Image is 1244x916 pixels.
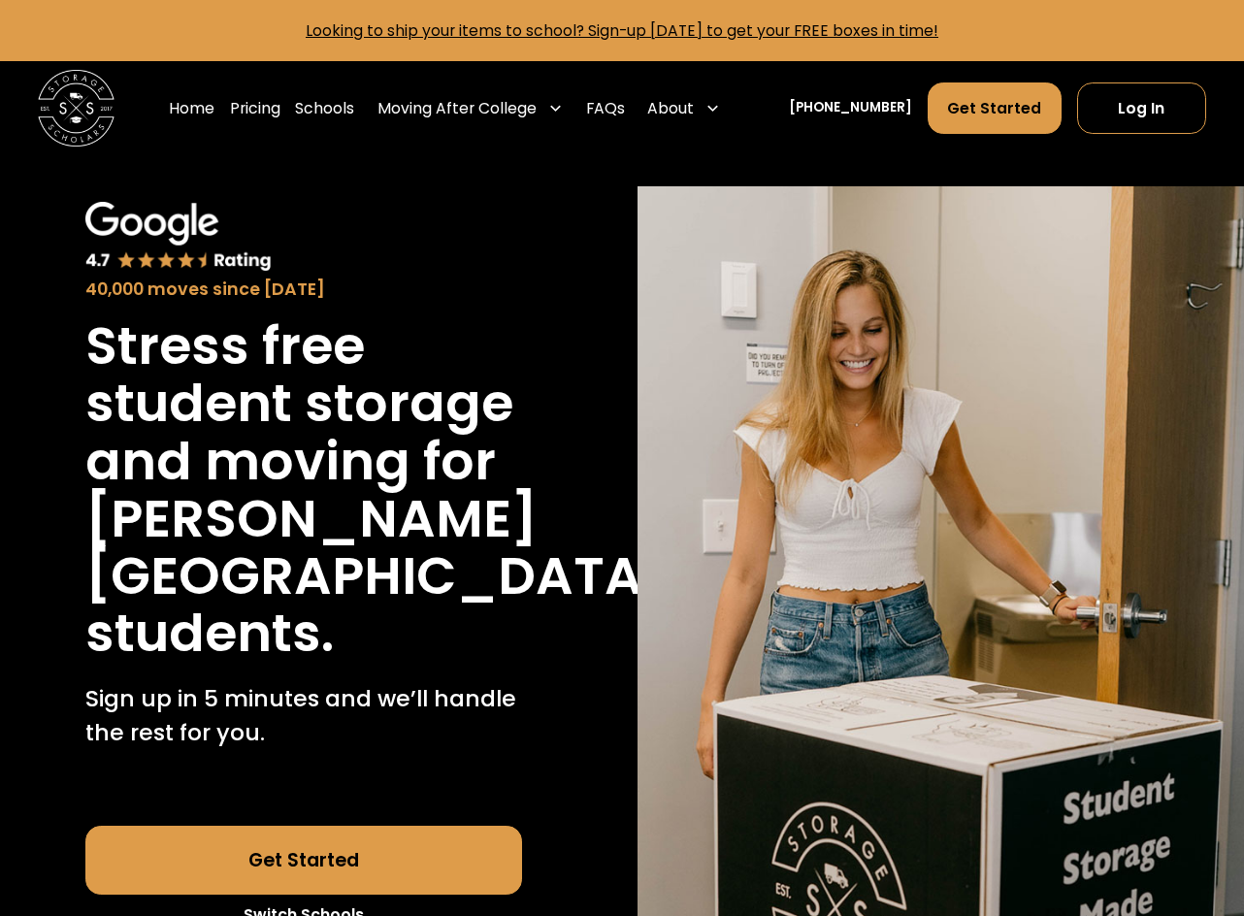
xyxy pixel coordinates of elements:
h1: Stress free student storage and moving for [85,317,522,490]
div: About [647,97,694,120]
h1: [PERSON_NAME][GEOGRAPHIC_DATA] [85,490,669,605]
img: Storage Scholars main logo [38,70,114,146]
p: Sign up in 5 minutes and we’ll handle the rest for you. [85,681,522,750]
a: Looking to ship your items to school? Sign-up [DATE] to get your FREE boxes in time! [306,20,938,41]
div: 40,000 moves since [DATE] [85,277,522,302]
div: Moving After College [377,97,537,120]
a: Log In [1077,82,1206,134]
a: Schools [295,82,354,135]
a: Get Started [85,826,522,895]
a: Home [169,82,214,135]
h1: students. [85,605,334,662]
a: Pricing [230,82,280,135]
a: FAQs [586,82,625,135]
img: Google 4.7 star rating [85,202,272,273]
a: Get Started [928,82,1062,134]
a: [PHONE_NUMBER] [789,98,912,118]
